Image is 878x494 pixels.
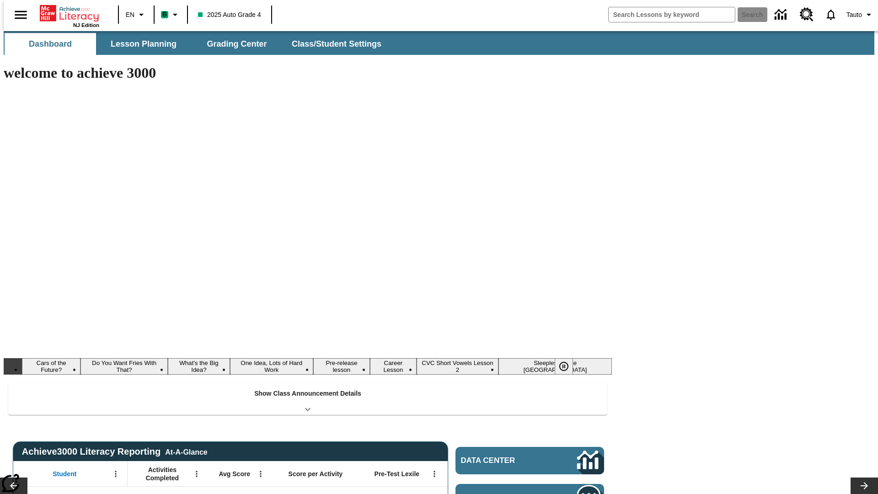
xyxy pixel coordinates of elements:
a: Notifications [819,3,843,27]
button: Open side menu [7,1,34,28]
div: Show Class Announcement Details [8,383,607,415]
button: Slide 1 Cars of the Future? [22,358,80,375]
span: Achieve3000 Literacy Reporting [22,446,208,457]
p: Show Class Announcement Details [254,389,361,398]
span: Pre-Test Lexile [375,470,420,478]
button: Class/Student Settings [284,33,389,55]
button: Open Menu [190,467,203,481]
div: SubNavbar [4,31,874,55]
input: search field [609,7,735,22]
div: Home [40,3,99,28]
a: Data Center [455,447,604,474]
button: Slide 5 Pre-release lesson [313,358,370,375]
h1: welcome to achieve 3000 [4,64,612,81]
button: Lesson Planning [98,33,189,55]
a: Resource Center, Will open in new tab [794,2,819,27]
span: Score per Activity [289,470,343,478]
button: Open Menu [428,467,441,481]
a: Data Center [769,2,794,27]
a: Home [40,4,99,22]
div: SubNavbar [4,33,390,55]
button: Open Menu [254,467,268,481]
div: At-A-Glance [165,446,207,456]
button: Language: EN, Select a language [122,6,151,23]
button: Pause [555,358,573,375]
button: Slide 8 Sleepless in the Animal Kingdom [498,358,612,375]
button: Slide 7 CVC Short Vowels Lesson 2 [417,358,499,375]
button: Dashboard [5,33,96,55]
button: Profile/Settings [843,6,878,23]
button: Boost Class color is mint green. Change class color [157,6,184,23]
button: Slide 4 One Idea, Lots of Hard Work [230,358,313,375]
span: EN [126,10,134,20]
button: Slide 2 Do You Want Fries With That? [80,358,168,375]
button: Open Menu [109,467,123,481]
span: Tauto [846,10,862,20]
button: Slide 6 Career Lesson [370,358,416,375]
div: Pause [555,358,582,375]
span: Student [53,470,76,478]
button: Slide 3 What's the Big Idea? [168,358,230,375]
span: 2025 Auto Grade 4 [198,10,261,20]
span: Data Center [461,456,546,465]
span: Activities Completed [132,466,193,482]
button: Lesson carousel, Next [851,478,878,494]
span: NJ Edition [73,22,99,28]
span: B [162,9,167,20]
span: Avg Score [219,470,250,478]
button: Grading Center [191,33,283,55]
